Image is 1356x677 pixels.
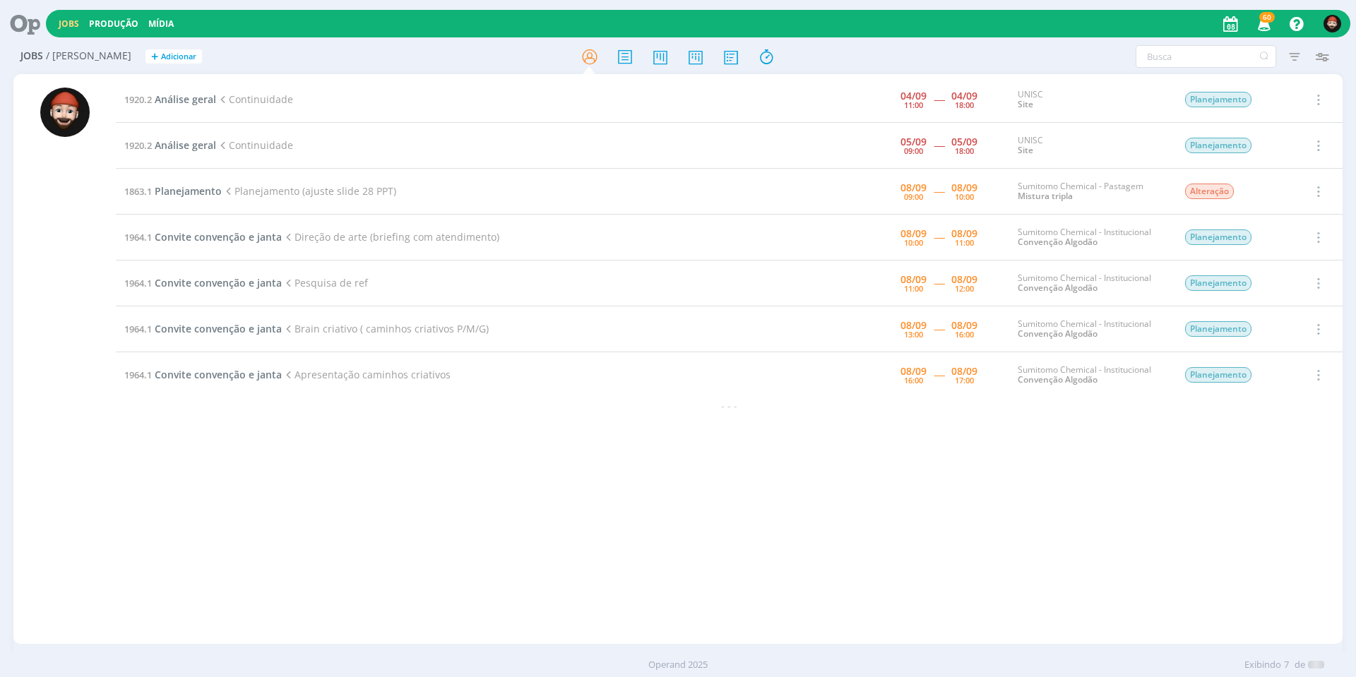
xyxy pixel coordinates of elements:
div: 05/09 [951,137,977,147]
span: Apresentação caminhos criativos [282,368,451,381]
a: Mídia [148,18,174,30]
div: 08/09 [951,183,977,193]
div: Sumitomo Chemical - Institucional [1018,319,1163,340]
span: ----- [934,184,944,198]
div: 12:00 [955,284,974,292]
a: 1964.1Convite convenção e janta [124,276,282,289]
span: 60 [1259,12,1275,23]
div: UNISC [1018,136,1163,156]
input: Busca [1136,45,1276,68]
span: + [151,49,158,64]
a: Jobs [59,18,79,30]
button: +Adicionar [145,49,202,64]
div: 18:00 [955,101,974,109]
span: 1964.1 [124,323,152,335]
div: - - - [116,398,1343,413]
div: 04/09 [900,91,927,101]
a: Convenção Algodão [1018,282,1098,294]
a: 1964.1Convite convenção e janta [124,230,282,244]
span: 1920.2 [124,139,152,152]
span: Convite convenção e janta [155,230,282,244]
a: Mistura tripla [1018,190,1073,202]
span: Planejamento [1185,275,1251,291]
span: ----- [934,138,944,152]
div: 04/09 [951,91,977,101]
div: 08/09 [951,275,977,284]
span: Jobs [20,50,43,62]
span: 1863.1 [124,185,152,198]
div: 11:00 [904,284,923,292]
div: 16:00 [955,330,974,338]
span: ----- [934,322,944,335]
img: W [40,88,90,137]
div: Sumitomo Chemical - Pastagem [1018,181,1163,202]
span: Planejamento [1185,92,1251,107]
div: 08/09 [951,320,977,330]
span: ----- [934,368,944,381]
button: 60 [1249,11,1278,37]
div: 05/09 [900,137,927,147]
span: Análise geral [155,138,216,152]
a: Convenção Algodão [1018,328,1098,340]
span: / [PERSON_NAME] [46,50,131,62]
div: Sumitomo Chemical - Institucional [1018,365,1163,385]
a: Site [1018,144,1033,156]
div: 08/09 [900,320,927,330]
div: 11:00 [955,239,974,246]
span: ----- [934,230,944,244]
span: Convite convenção e janta [155,276,282,289]
div: 13:00 [904,330,923,338]
span: Pesquisa de ref [282,276,368,289]
span: 1964.1 [124,231,152,244]
button: Jobs [54,18,83,30]
span: Convite convenção e janta [155,322,282,335]
span: Planejamento [1185,321,1251,337]
a: 1964.1Convite convenção e janta [124,322,282,335]
span: Alteração [1185,184,1234,199]
span: Adicionar [161,52,196,61]
span: ----- [934,92,944,106]
a: 1964.1Convite convenção e janta [124,368,282,381]
span: Planejamento [1185,138,1251,153]
span: 1964.1 [124,369,152,381]
div: 10:00 [955,193,974,200]
a: 1920.2Análise geral [124,92,216,106]
span: Análise geral [155,92,216,106]
span: Continuidade [216,92,293,106]
div: 16:00 [904,376,923,384]
span: 1964.1 [124,277,152,289]
a: Produção [89,18,138,30]
span: Continuidade [216,138,293,152]
a: Convenção Algodão [1018,373,1098,385]
div: 08/09 [900,275,927,284]
span: ----- [934,276,944,289]
div: 17:00 [955,376,974,384]
span: 1920.2 [124,93,152,106]
button: Mídia [144,18,178,30]
div: 08/09 [951,366,977,376]
div: 08/09 [900,366,927,376]
div: 09:00 [904,147,923,155]
span: Brain criativo ( caminhos criativos P/M/G) [282,322,489,335]
span: Planejamento [155,184,222,198]
a: Convenção Algodão [1018,236,1098,248]
span: Planejamento [1185,367,1251,383]
div: 08/09 [951,229,977,239]
div: 08/09 [900,229,927,239]
div: Sumitomo Chemical - Institucional [1018,273,1163,294]
span: Exibindo [1244,658,1281,672]
div: 10:00 [904,239,923,246]
button: W [1323,11,1342,36]
div: 09:00 [904,193,923,200]
span: Planejamento (ajuste slide 28 PPT) [222,184,396,198]
span: Direção de arte (briefing com atendimento) [282,230,499,244]
div: Sumitomo Chemical - Institucional [1018,227,1163,248]
a: Site [1018,98,1033,110]
span: Convite convenção e janta [155,368,282,381]
img: W [1324,15,1341,32]
div: 11:00 [904,101,923,109]
span: 7 [1284,658,1289,672]
span: Planejamento [1185,229,1251,245]
a: 1920.2Análise geral [124,138,216,152]
div: 08/09 [900,183,927,193]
